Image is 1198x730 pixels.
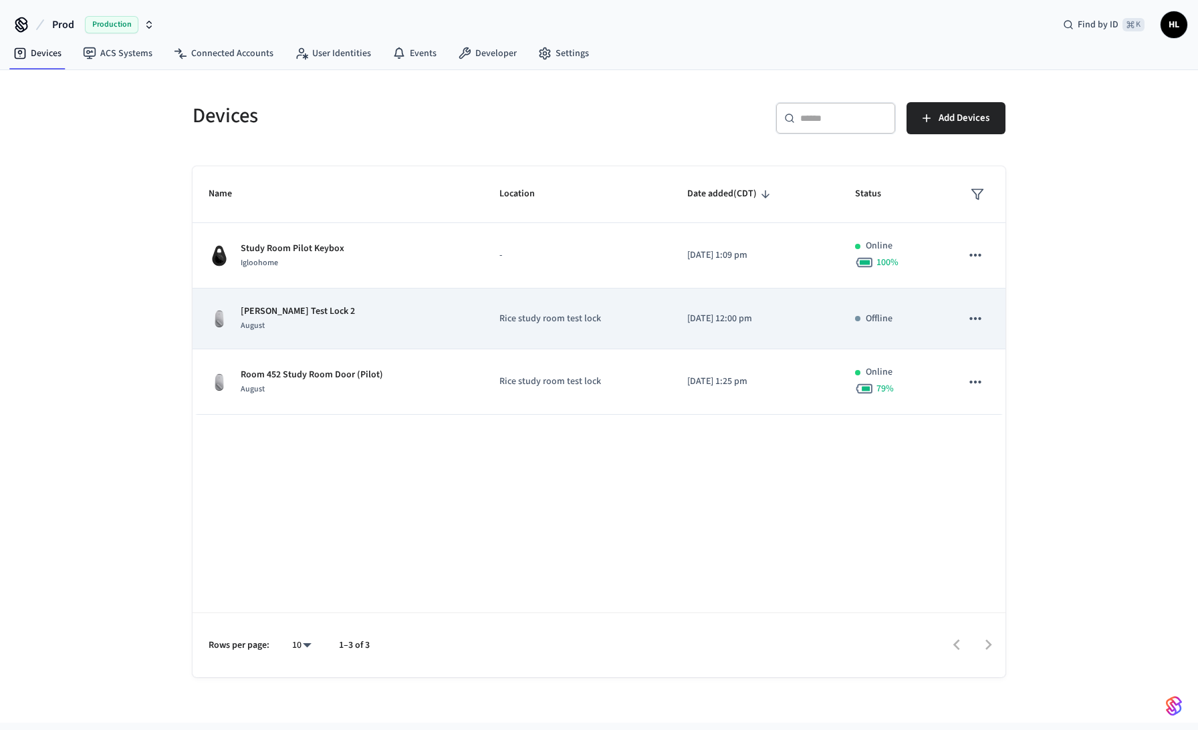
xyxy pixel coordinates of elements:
[939,110,989,127] span: Add Devices
[866,365,892,379] p: Online
[687,184,774,204] span: Date added(CDT)
[866,312,892,326] p: Offline
[52,17,74,33] span: Prod
[687,248,823,262] p: [DATE] 1:09 pm
[1166,695,1182,717] img: SeamLogoGradient.69752ec5.svg
[193,166,1005,415] table: sticky table
[687,375,823,389] p: [DATE] 1:25 pm
[85,16,138,33] span: Production
[209,371,230,393] img: August Wifi Smart Lock 3rd Gen, Silver, Front
[241,242,344,256] p: Study Room Pilot Keybox
[241,320,265,331] span: August
[499,248,655,262] p: -
[241,305,355,319] p: [PERSON_NAME] Test Lock 2
[447,41,527,65] a: Developer
[499,184,552,204] span: Location
[285,636,318,655] div: 10
[876,256,898,269] span: 100 %
[209,184,249,204] span: Name
[193,102,591,130] h5: Devices
[3,41,72,65] a: Devices
[876,382,894,395] span: 79 %
[209,638,269,653] p: Rows per page:
[855,184,898,204] span: Status
[241,257,278,268] span: Igloohome
[907,102,1005,134] button: Add Devices
[687,312,823,326] p: [DATE] 12:00 pm
[499,312,655,326] p: Rice study room test lock
[339,638,370,653] p: 1–3 of 3
[209,245,230,266] img: igloohome_igke
[1052,13,1155,37] div: Find by ID⌘ K
[209,308,230,329] img: August Wifi Smart Lock 3rd Gen, Silver, Front
[382,41,447,65] a: Events
[241,368,383,382] p: Room 452 Study Room Door (Pilot)
[1161,11,1187,38] button: HL
[1078,18,1118,31] span: Find by ID
[1162,13,1186,37] span: HL
[241,383,265,395] span: August
[866,239,892,253] p: Online
[284,41,382,65] a: User Identities
[72,41,163,65] a: ACS Systems
[527,41,600,65] a: Settings
[163,41,284,65] a: Connected Accounts
[499,375,655,389] p: Rice study room test lock
[1122,18,1145,31] span: ⌘ K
